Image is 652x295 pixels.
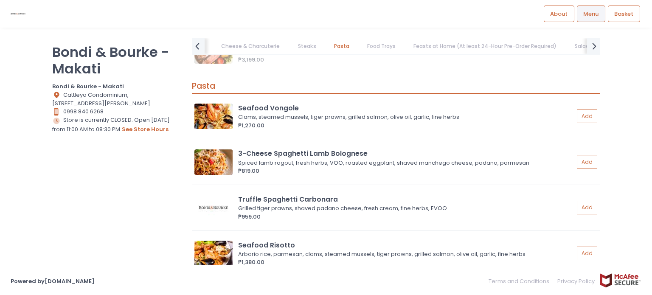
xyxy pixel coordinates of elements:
[52,82,124,90] b: Bondi & Bourke - Makati
[238,258,574,267] div: ₱1,380.00
[577,155,597,169] button: Add
[52,91,181,108] div: Cattleya Condominium, [STREET_ADDRESS][PERSON_NAME]
[289,38,324,54] a: Steaks
[599,273,641,288] img: mcafee-secure
[238,204,571,213] div: Grilled tiger prawns, shaved padano cheese, fresh cream, fine herbs, EVOO
[577,247,597,261] button: Add
[238,213,574,221] div: ₱959.00
[238,121,574,130] div: ₱1,270.00
[238,113,571,121] div: Clams, steamed mussels, tiger prawns, grilled salmon, olive oil, garlic, fine herbs
[405,38,565,54] a: Feasts at Home (At least 24-Hour Pre-Order Required)
[213,38,288,54] a: Cheese & Charcuterie
[238,167,574,175] div: ₱819.00
[577,6,605,22] a: Menu
[614,10,633,18] span: Basket
[52,107,181,116] div: 0998 840 6268
[359,38,404,54] a: Food Trays
[577,201,597,215] button: Add
[544,6,574,22] a: About
[11,277,95,285] a: Powered by[DOMAIN_NAME]
[238,103,574,113] div: Seafood Vongole
[238,240,574,250] div: Seafood Risotto
[554,273,599,289] a: Privacy Policy
[121,125,169,134] button: see store hours
[192,80,215,92] span: Pasta
[566,38,600,54] a: Salads
[194,195,233,220] img: Truffle Spaghetti Carbonara
[489,273,554,289] a: Terms and Conditions
[194,241,233,266] img: Seafood Risotto
[577,110,597,124] button: Add
[238,149,574,158] div: 3-Cheese Spaghetti Lamb Bolognese
[550,10,568,18] span: About
[11,6,25,21] img: logo
[238,194,574,204] div: Truffle Spaghetti Carbonara
[238,250,571,258] div: Arborio rice, parmesan, clams, steamed mussels, tiger prawns, grilled salmon, olive oil, garlic, ...
[52,44,181,77] p: Bondi & Bourke - Makati
[326,38,357,54] a: Pasta
[52,116,181,134] div: Store is currently CLOSED. Open [DATE] from 11:00 AM to 08:30 PM
[194,149,233,175] img: 3-Cheese Spaghetti Lamb Bolognese
[583,10,599,18] span: Menu
[194,104,233,129] img: Seafood Vongole
[238,159,571,167] div: Spiced lamb ragout, fresh herbs, VOO, roasted eggplant, shaved manchego cheese, padano, parmesan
